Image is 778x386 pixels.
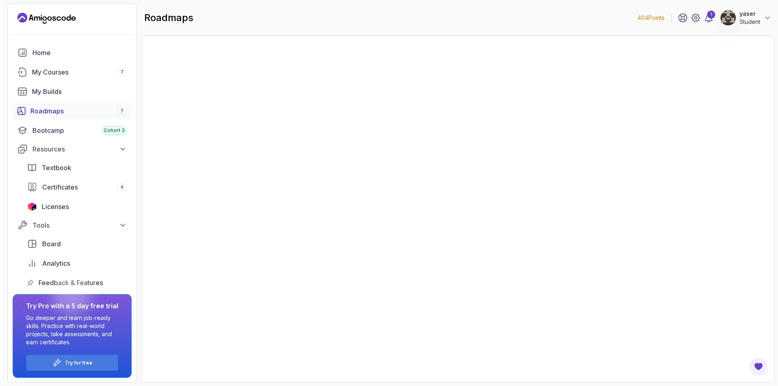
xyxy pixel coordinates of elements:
a: board [22,236,132,252]
a: textbook [22,160,132,176]
span: 7 [120,108,124,114]
a: 1 [704,13,714,23]
button: user profile imageyaserStudent [720,10,772,26]
span: Textbook [42,163,71,173]
a: courses [13,64,132,80]
span: Analytics [42,258,70,268]
a: home [13,45,132,61]
span: Feedback & Features [38,278,103,288]
a: roadmaps [13,103,132,119]
a: builds [13,83,132,100]
img: user profile image [720,10,736,26]
span: Licenses [42,202,69,211]
div: My Courses [32,67,127,77]
p: 404 Points [637,14,665,22]
span: 7 [120,69,124,75]
a: certificates [22,179,132,195]
button: Try for free [26,354,118,371]
div: Bootcamp [32,126,127,135]
div: Roadmaps [30,106,127,116]
span: Certificates [42,182,78,192]
h2: roadmaps [144,11,193,24]
p: Go deeper and learn job-ready skills. Practice with real-world projects, take assessments, and ea... [26,314,118,346]
div: 1 [707,11,715,19]
p: yaser [740,10,760,18]
div: Tools [32,220,127,230]
div: My Builds [32,87,127,96]
div: Home [32,48,127,58]
button: Tools [13,218,132,232]
img: jetbrains icon [27,203,37,211]
a: Try for free [65,360,92,366]
span: 4 [120,184,124,190]
a: analytics [22,255,132,271]
button: Open Feedback Button [749,357,768,376]
a: licenses [22,198,132,215]
div: Resources [32,144,127,154]
a: bootcamp [13,122,132,139]
span: Cohort 3 [104,127,125,134]
p: Student [740,18,760,26]
button: Resources [13,142,132,156]
a: Landing page [17,12,76,25]
span: Board [42,239,61,249]
a: feedback [22,275,132,291]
